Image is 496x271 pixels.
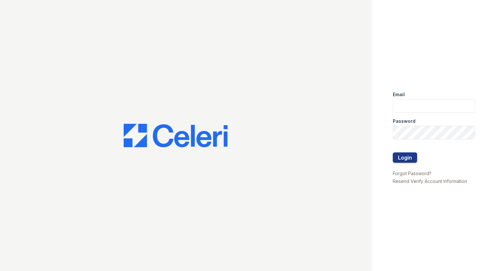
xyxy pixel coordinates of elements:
[393,178,467,184] a: Resend Verify Account Information
[393,171,431,176] a: Forgot Password?
[393,91,405,98] label: Email
[124,124,228,147] img: CE_Logo_Blue-a8612792a0a2168367f1c8372b55b34899dd931a85d93a1a3d3e32e68fde9ad4.png
[393,118,415,124] label: Password
[393,152,417,163] button: Login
